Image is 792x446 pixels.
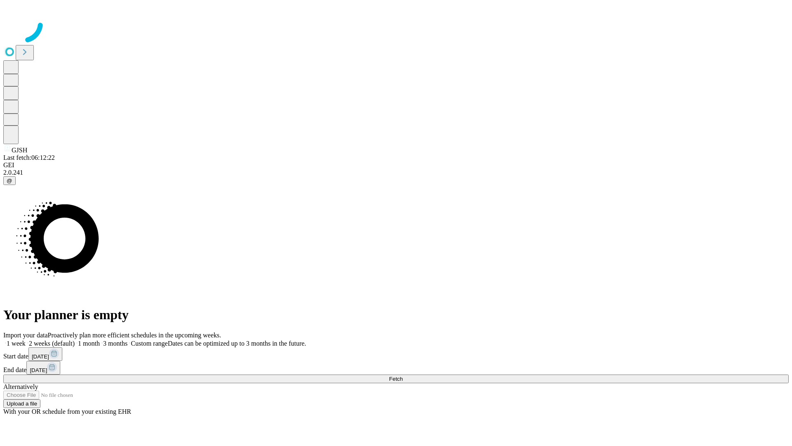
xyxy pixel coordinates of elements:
[168,340,306,347] span: Dates can be optimized up to 3 months in the future.
[30,367,47,373] span: [DATE]
[3,169,789,176] div: 2.0.241
[78,340,100,347] span: 1 month
[131,340,167,347] span: Custom range
[28,347,62,361] button: [DATE]
[3,408,131,415] span: With your OR schedule from your existing EHR
[3,399,40,408] button: Upload a file
[7,178,12,184] span: @
[3,332,48,339] span: Import your data
[48,332,221,339] span: Proactively plan more efficient schedules in the upcoming weeks.
[26,361,60,375] button: [DATE]
[7,340,26,347] span: 1 week
[3,347,789,361] div: Start date
[29,340,75,347] span: 2 weeks (default)
[3,161,789,169] div: GEI
[3,383,38,390] span: Alternatively
[3,375,789,383] button: Fetch
[32,353,49,360] span: [DATE]
[12,147,27,154] span: GJSH
[103,340,127,347] span: 3 months
[3,361,789,375] div: End date
[3,307,789,323] h1: Your planner is empty
[3,176,16,185] button: @
[3,154,55,161] span: Last fetch: 06:12:22
[389,376,403,382] span: Fetch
